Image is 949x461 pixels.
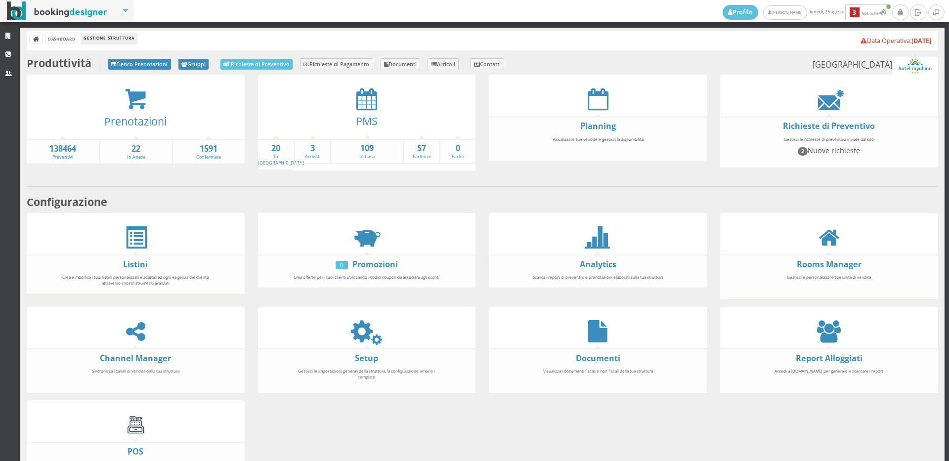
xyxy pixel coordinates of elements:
[258,143,304,166] a: 20In [GEOGRAPHIC_DATA]
[55,270,216,290] div: Crea e modifica i tuoi listini personalizzati e adattali ad ogni esigenza del cliente attraverso ...
[797,259,862,270] a: Rooms Manager
[55,364,216,390] div: Sincronizza i canali di vendita della tua struttura
[796,353,863,364] a: Report Alloggiati
[845,4,891,20] button: 3Notifiche
[861,37,931,45] a: Data Operativa:[DATE]
[125,414,147,436] img: cash-register.gif
[100,353,171,364] a: Channel Manager
[518,132,678,158] div: Visualizza le tue vendite e gestisci la disponibilità
[100,143,172,155] strong: 22
[798,147,808,155] span: 2
[850,7,860,18] b: 3
[27,56,91,70] b: Produttività
[749,364,909,390] div: Accedi a [DOMAIN_NAME] per generare e scaricare i report
[518,364,678,390] div: Visualizza i documenti fiscali e non fiscali della tua struttura
[7,1,107,21] img: BookingDesigner.com
[381,58,421,70] a: Documenti
[295,143,330,160] a: 3Arrivati
[813,57,938,75] small: [GEOGRAPHIC_DATA]
[27,195,107,209] b: Configurazione
[749,270,909,296] div: Gestisci e personalizza le tue unità di vendita
[287,270,447,285] div: Crea offerte per i tuoi clienti utilizzando i codici coupon da associare agli sconti
[81,33,136,44] li: Gestione Struttura
[331,143,403,160] a: 109In Casa
[27,143,99,161] a: 138464Preventivi
[518,270,678,285] div: Scarica i report di preventivi e prenotazioni elaborati sulla tua struttura
[331,143,403,154] strong: 109
[123,259,148,270] a: Listini
[287,364,447,390] div: Gestisci le impostazioni generali della struttura, la configurazione email e i template
[173,143,245,161] a: 1591Confermate
[336,261,348,269] div: 0
[352,259,398,270] a: Promozioni
[783,121,875,131] a: Richieste di Preventivo
[911,37,931,45] b: [DATE]
[440,143,475,154] strong: 0
[178,59,209,70] a: Gruppi
[404,143,439,160] a: 57Partenze
[295,143,330,154] strong: 3
[258,143,294,154] strong: 20
[108,59,171,70] a: Elenco Prenotazioni
[471,58,505,70] a: Contatti
[580,121,616,131] a: Planning
[355,353,378,364] a: Setup
[404,143,439,154] strong: 57
[27,143,99,155] strong: 138464
[104,114,167,128] a: Prenotazioni
[220,59,293,70] a: Richieste di Preventivo
[440,143,475,160] a: 0Partiti
[892,57,938,75] img: ea773b7e7d3611ed9c9d0608f5526cb6.png
[300,58,373,70] a: Richieste di Pagamento
[723,4,892,20] span: lunedì, 25 agosto
[749,132,909,165] div: Gestisci le richieste di preventivo inviate dal sito
[173,143,245,155] strong: 1591
[100,143,172,161] a: 22In Attesa
[580,259,616,270] a: Analytics
[723,5,758,20] a: Profilo
[753,146,905,155] h4: Nuove richieste
[45,33,78,43] a: Dashboard
[576,353,620,364] a: Documenti
[428,58,459,70] a: Articoli
[356,114,378,128] a: PMS
[128,446,143,457] a: POS
[763,5,807,20] a: [PERSON_NAME]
